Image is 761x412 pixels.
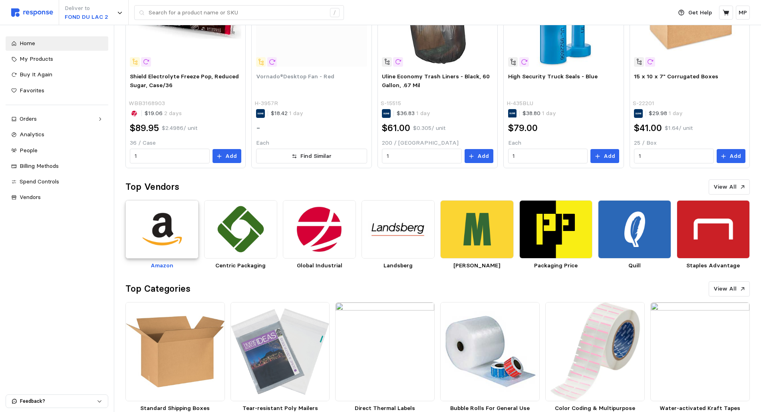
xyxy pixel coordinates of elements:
span: Favorites [20,87,44,94]
p: Find Similar [300,152,332,161]
span: 2 days [163,109,182,117]
p: H-3957R [254,99,278,108]
span: Buy It Again [20,71,52,78]
input: Qty [513,149,583,163]
span: Uline Economy Trash Liners - Black, 60 Gallon, .67 Mil [382,73,490,89]
p: Add [729,152,741,161]
p: WBB3168903 [129,99,165,108]
img: THT-152-494-PK.webp [545,302,645,402]
img: bfee157a-10f7-4112-a573-b61f8e2e3b38.png [598,200,671,259]
input: Qty [639,149,709,163]
a: Favorites [6,84,108,98]
p: Landsberg [362,261,435,270]
a: Billing Methods [6,159,108,173]
div: / [330,8,340,18]
p: S-15515 [381,99,401,108]
span: Shield Electrolyte Freeze Pop, Reduced Sugar, Case/36 [130,73,239,89]
span: Analytics [20,131,44,138]
p: Amazon [125,261,199,270]
button: Add [213,149,241,163]
a: My Products [6,52,108,66]
a: Orders [6,112,108,126]
button: Add [465,149,493,163]
span: 1 day [667,109,683,117]
p: $36.83 [397,109,430,118]
p: View All [713,183,737,191]
h2: $41.00 [634,122,662,134]
p: Deliver to [65,4,108,13]
input: Search for a product name or SKU [149,6,326,20]
p: Add [477,152,489,161]
p: Global Industrial [283,261,356,270]
img: 23M285_GC01 [650,302,750,402]
span: 1 day [540,109,556,117]
h2: $61.00 [382,122,410,134]
p: View All [713,285,737,293]
p: $1.64 / unit [665,124,693,133]
button: Get Help [674,5,717,20]
button: View All [709,179,750,195]
img: 771c76c0-1592-4d67-9e09-d6ea890d945b.png [283,200,356,259]
img: 28d3e18e-6544-46cd-9dd4-0f3bdfdd001e.png [440,200,513,259]
p: $2.4986 / unit [162,124,197,133]
img: 63258c51-adb8-4b2a-9b0d-7eba9747dc41.png [677,200,750,259]
span: Vendors [20,193,41,201]
p: MP [739,8,747,17]
span: 1 day [415,109,430,117]
img: b57ebca9-4645-4b82-9362-c975cc40820f.png [204,200,277,259]
p: $0.305 / unit [413,124,445,133]
p: Get Help [688,8,712,17]
button: Add [590,149,619,163]
p: Staples Advantage [677,261,750,270]
a: Spend Controls [6,175,108,189]
p: $19.06 [145,109,182,118]
a: Vendors [6,190,108,205]
button: Add [717,149,745,163]
span: High Security Truck Seals - Blue [508,73,598,80]
a: Home [6,36,108,51]
button: View All [709,281,750,297]
span: 15 x 10 x 7" Corrugated Boxes [634,73,718,80]
p: Feedback? [20,398,97,405]
h2: - [256,122,260,134]
input: Qty [387,149,457,163]
p: Add [225,152,237,161]
p: Add [604,152,615,161]
h2: Top Categories [125,283,191,295]
a: Buy It Again [6,68,108,82]
button: Feedback? [6,395,108,408]
a: Analytics [6,127,108,142]
img: 60DY22_AS01 [335,302,435,402]
span: Home [20,40,35,47]
button: Find Similar [256,149,367,164]
img: s0950253_sc7 [230,302,330,402]
p: $38.80 [523,109,556,118]
p: FOND DU LAC 2 [65,13,108,22]
p: $18.42 [271,109,303,118]
span: Billing Methods [20,162,59,169]
img: svg%3e [11,8,53,17]
p: Centric Packaging [204,261,277,270]
p: S-22201 [633,99,654,108]
p: Quill [598,261,671,270]
img: l_LIND100002060_LIND100002080_LIND100003166_11-15.jpg [440,302,540,402]
img: 7d13bdb8-9cc8-4315-963f-af194109c12d.png [362,200,435,259]
input: Qty [135,149,205,163]
p: Each [256,139,367,147]
p: Each [508,139,619,147]
span: People [20,147,38,154]
span: 1 day [288,109,303,117]
p: 200 / [GEOGRAPHIC_DATA] [382,139,493,147]
img: L_302020.jpg [125,302,225,402]
a: People [6,143,108,158]
div: Orders [20,115,94,123]
p: [PERSON_NAME] [440,261,513,270]
h2: $79.00 [508,122,538,134]
img: d7805571-9dbc-467d-9567-a24a98a66352.png [125,200,199,259]
p: H-435BLU [507,99,533,108]
span: Spend Controls [20,178,59,185]
p: 36 / Case [130,139,241,147]
button: MP [736,6,750,20]
p: $29.98 [649,109,683,118]
span: Vornado®Desktop Fan - Red [256,73,334,80]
